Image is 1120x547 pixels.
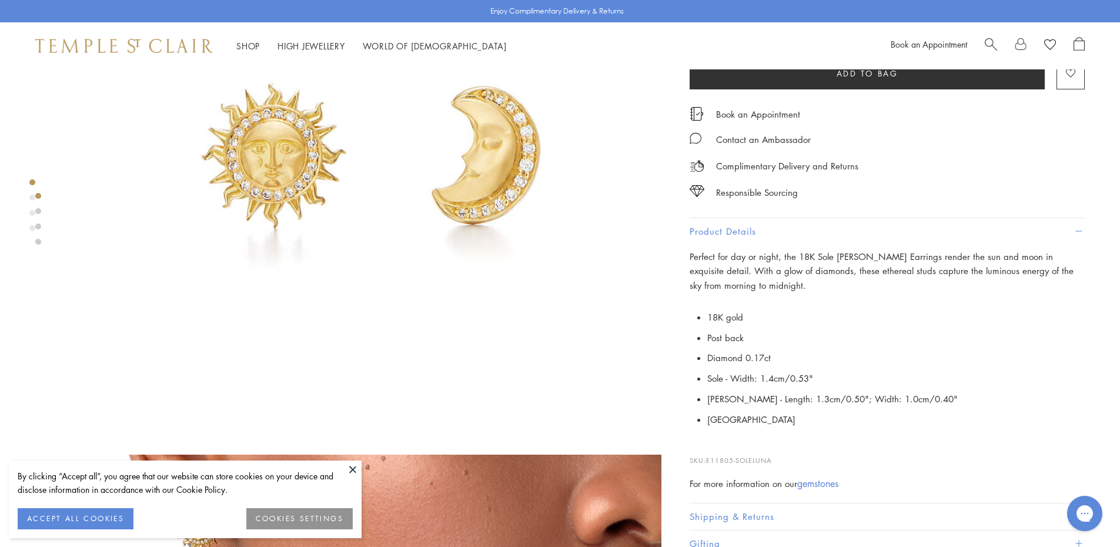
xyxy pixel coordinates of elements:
[690,57,1045,89] button: Add to bag
[18,508,133,529] button: ACCEPT ALL COOKIES
[1044,37,1056,55] a: View Wishlist
[690,107,704,121] img: icon_appointment.svg
[690,503,1085,530] button: Shipping & Returns
[716,132,811,147] div: Contact an Ambassador
[1074,37,1085,55] a: Open Shopping Bag
[18,469,353,496] div: By clicking “Accept all”, you agree that our website can store cookies on your device and disclos...
[35,39,213,53] img: Temple St. Clair
[716,108,800,121] a: Book an Appointment
[707,368,1085,389] li: Sole - Width: 1.4cm/0.53"
[707,328,1085,348] li: Post back
[278,40,345,52] a: High JewelleryHigh Jewellery
[246,508,353,529] button: COOKIES SETTINGS
[707,409,1085,430] li: [GEOGRAPHIC_DATA]
[716,185,798,200] div: Responsible Sourcing
[490,5,624,17] p: Enjoy Complimentary Delivery & Returns
[1061,492,1108,535] iframe: Gorgias live chat messenger
[891,38,967,50] a: Book an Appointment
[985,37,997,55] a: Search
[29,176,35,241] div: Product gallery navigation
[690,443,1085,466] p: SKU:
[236,39,507,54] nav: Main navigation
[716,159,858,174] p: Complimentary Delivery and Returns
[690,249,1085,293] p: Perfect for day or night, the 18K Sole [PERSON_NAME] Earrings render the sun and moon in exquisit...
[690,218,1085,245] button: Product Details
[707,348,1085,368] li: Diamond 0.17ct
[837,67,898,80] span: Add to bag
[690,476,1085,491] div: For more information on our
[707,307,1085,328] li: 18K gold
[706,456,772,465] span: E11805-SOLELUNA
[690,132,701,144] img: MessageIcon-01_2.svg
[690,185,704,197] img: icon_sourcing.svg
[236,40,260,52] a: ShopShop
[797,477,838,490] a: gemstones
[707,393,958,405] span: [PERSON_NAME] - Length: 1.3cm/0.50"; Width: 1.0cm/0.40"
[690,159,704,174] img: icon_delivery.svg
[363,40,507,52] a: World of [DEMOGRAPHIC_DATA]World of [DEMOGRAPHIC_DATA]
